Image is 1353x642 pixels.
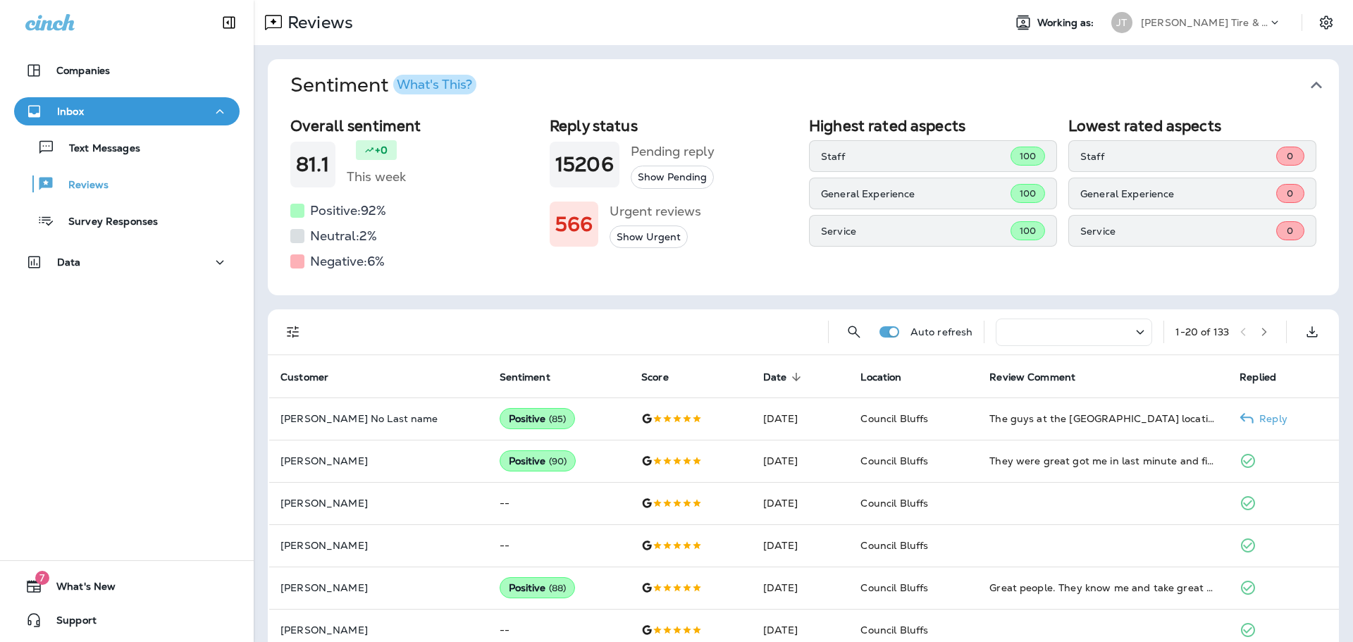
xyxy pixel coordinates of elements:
[310,225,377,247] h5: Neutral: 2 %
[280,582,477,593] p: [PERSON_NAME]
[280,624,477,636] p: [PERSON_NAME]
[57,106,84,117] p: Inbox
[290,117,538,135] h2: Overall sentiment
[860,412,928,425] span: Council Bluffs
[1080,188,1276,199] p: General Experience
[282,12,353,33] p: Reviews
[1020,225,1036,237] span: 100
[500,577,576,598] div: Positive
[860,581,928,594] span: Council Bluffs
[989,581,1217,595] div: Great people. They know me and take great care of my cars. Very personable and welcoming place. T...
[860,497,928,510] span: Council Bluffs
[989,412,1217,426] div: The guys at the Council Bluffs location are so friendly and helpful. And they always make sure th...
[860,539,928,552] span: Council Bluffs
[14,97,240,125] button: Inbox
[14,248,240,276] button: Data
[631,140,715,163] h5: Pending reply
[550,117,798,135] h2: Reply status
[821,188,1011,199] p: General Experience
[555,213,593,236] h1: 566
[1020,187,1036,199] span: 100
[1287,187,1293,199] span: 0
[1080,151,1276,162] p: Staff
[393,75,476,94] button: What's This?
[631,166,714,189] button: Show Pending
[397,78,472,91] div: What's This?
[989,371,1094,383] span: Review Comment
[1240,371,1276,383] span: Replied
[763,371,805,383] span: Date
[549,455,567,467] span: ( 90 )
[280,498,477,509] p: [PERSON_NAME]
[280,371,328,383] span: Customer
[56,65,110,76] p: Companies
[860,455,928,467] span: Council Bluffs
[280,413,477,424] p: [PERSON_NAME] No Last name
[500,371,569,383] span: Sentiment
[54,179,109,192] p: Reviews
[14,56,240,85] button: Companies
[35,571,49,585] span: 7
[821,151,1011,162] p: Staff
[610,200,701,223] h5: Urgent reviews
[860,371,901,383] span: Location
[1080,226,1276,237] p: Service
[279,59,1350,111] button: SentimentWhat's This?
[910,326,973,338] p: Auto refresh
[989,371,1075,383] span: Review Comment
[860,624,928,636] span: Council Bluffs
[54,216,158,229] p: Survey Responses
[549,413,567,425] span: ( 85 )
[1141,17,1268,28] p: [PERSON_NAME] Tire & Auto
[1314,10,1339,35] button: Settings
[57,257,81,268] p: Data
[375,143,388,157] p: +0
[290,73,476,97] h1: Sentiment
[42,581,116,598] span: What's New
[488,482,631,524] td: --
[488,524,631,567] td: --
[989,454,1217,468] div: They were great got me in last minute and fixed my tired that had a nail in and also check my oth...
[1175,326,1229,338] div: 1 - 20 of 133
[280,540,477,551] p: [PERSON_NAME]
[500,371,550,383] span: Sentiment
[296,153,330,176] h1: 81.1
[549,582,567,594] span: ( 88 )
[14,572,240,600] button: 7What's New
[752,440,849,482] td: [DATE]
[14,206,240,235] button: Survey Responses
[42,615,97,631] span: Support
[641,371,669,383] span: Score
[1298,318,1326,346] button: Export as CSV
[763,371,787,383] span: Date
[268,111,1339,295] div: SentimentWhat's This?
[280,371,347,383] span: Customer
[1287,150,1293,162] span: 0
[1240,371,1295,383] span: Replied
[840,318,868,346] button: Search Reviews
[347,166,406,188] h5: This week
[1068,117,1316,135] h2: Lowest rated aspects
[1254,413,1287,424] p: Reply
[809,117,1057,135] h2: Highest rated aspects
[14,606,240,634] button: Support
[555,153,614,176] h1: 15206
[1037,17,1097,29] span: Working as:
[821,226,1011,237] p: Service
[1111,12,1132,33] div: JT
[752,567,849,609] td: [DATE]
[55,142,140,156] p: Text Messages
[279,318,307,346] button: Filters
[209,8,249,37] button: Collapse Sidebar
[752,482,849,524] td: [DATE]
[500,408,576,429] div: Positive
[280,455,477,467] p: [PERSON_NAME]
[1287,225,1293,237] span: 0
[610,226,688,249] button: Show Urgent
[752,524,849,567] td: [DATE]
[310,199,386,222] h5: Positive: 92 %
[1020,150,1036,162] span: 100
[500,450,576,471] div: Positive
[752,397,849,440] td: [DATE]
[14,132,240,162] button: Text Messages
